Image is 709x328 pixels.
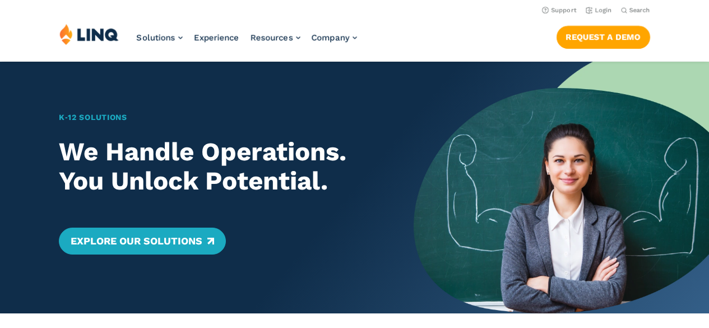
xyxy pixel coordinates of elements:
a: Request a Demo [557,26,650,48]
a: Explore Our Solutions [59,228,225,255]
a: Login [586,7,612,14]
h2: We Handle Operations. You Unlock Potential. [59,137,384,196]
span: Resources [251,33,293,43]
a: Company [312,33,357,43]
a: Resources [251,33,300,43]
nav: Primary Navigation [137,24,357,61]
button: Open Search Bar [621,6,650,15]
nav: Button Navigation [557,24,650,48]
span: Solutions [137,33,175,43]
span: Company [312,33,350,43]
img: Home Banner [414,62,709,313]
a: Solutions [137,33,183,43]
a: Experience [194,33,239,43]
a: Support [542,7,577,14]
span: Search [629,7,650,14]
img: LINQ | K‑12 Software [59,24,119,45]
h1: K‑12 Solutions [59,112,384,123]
